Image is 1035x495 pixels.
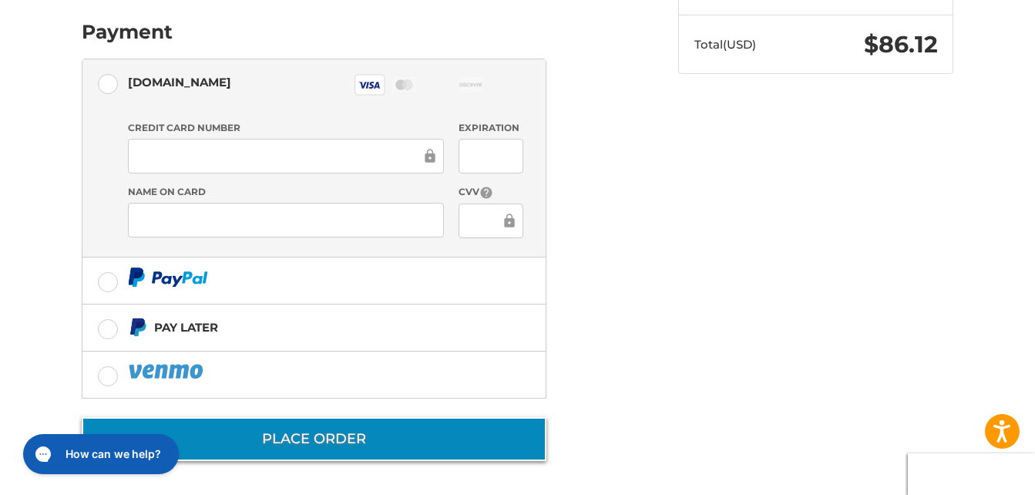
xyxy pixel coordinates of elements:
[459,121,523,135] label: Expiration
[82,417,546,461] button: Place Order
[128,318,147,337] img: Pay Later icon
[128,268,208,287] img: PayPal icon
[128,121,444,135] label: Credit Card Number
[908,453,1035,495] iframe: Google Customer Reviews
[694,37,756,52] span: Total (USD)
[154,315,218,340] div: Pay Later
[459,185,523,200] label: CVV
[82,20,173,44] h2: Payment
[128,185,444,199] label: Name on Card
[128,69,231,95] div: [DOMAIN_NAME]
[15,429,183,480] iframe: Gorgias live chat messenger
[864,30,938,59] span: $86.12
[128,362,207,381] img: PayPal icon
